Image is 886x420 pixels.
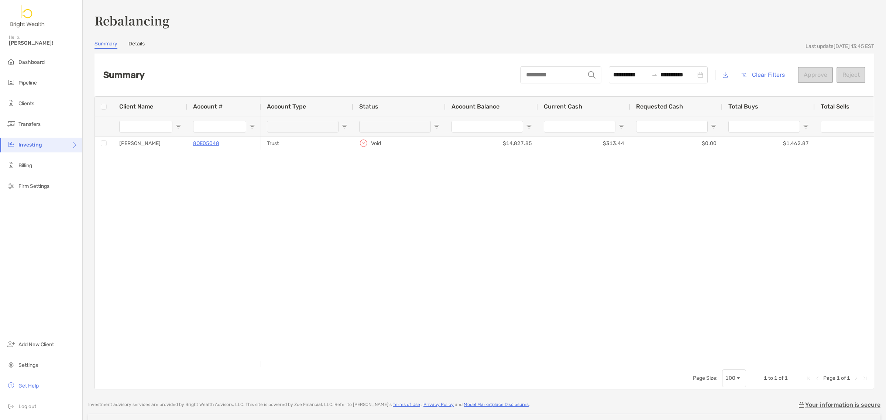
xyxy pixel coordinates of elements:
span: 1 [847,375,850,381]
span: 1 [764,375,767,381]
span: Settings [18,362,38,368]
img: add_new_client icon [7,340,16,348]
a: Terms of Use [393,402,420,407]
span: 1 [784,375,788,381]
img: icon status [359,139,368,148]
span: of [779,375,783,381]
img: firm-settings icon [7,181,16,190]
button: Open Filter Menu [175,124,181,130]
a: 8OE05048 [193,139,219,148]
img: billing icon [7,161,16,169]
img: button icon [741,73,746,77]
span: Log out [18,403,36,410]
input: Client Name Filter Input [119,121,172,132]
img: Zoe Logo [9,3,47,30]
span: Total Sells [821,103,849,110]
span: Account Type [267,103,306,110]
div: Last Page [862,375,868,381]
span: to [768,375,773,381]
input: Total Buys Filter Input [728,121,800,132]
div: Last update [DATE] 13:45 EST [806,43,874,49]
span: Investing [18,142,42,148]
img: clients icon [7,99,16,107]
span: Pipeline [18,80,37,86]
a: Model Marketplace Disclosures [464,402,529,407]
span: Billing [18,162,32,169]
span: Total Buys [728,103,758,110]
div: 100 [725,375,735,381]
span: Transfers [18,121,41,127]
span: [PERSON_NAME]! [9,40,78,46]
span: Account # [193,103,223,110]
div: $0.00 [630,137,722,150]
span: Client Name [119,103,153,110]
img: get-help icon [7,381,16,390]
span: swap-right [652,72,657,78]
span: Clients [18,100,34,107]
img: settings icon [7,360,16,369]
span: 1 [774,375,777,381]
button: Open Filter Menu [249,124,255,130]
button: Open Filter Menu [711,124,717,130]
div: First Page [806,375,811,381]
span: Firm Settings [18,183,49,189]
span: Requested Cash [636,103,683,110]
div: $14,827.85 [446,137,538,150]
span: of [841,375,846,381]
div: Trust [261,137,353,150]
img: transfers icon [7,119,16,128]
span: Account Balance [451,103,499,110]
p: Your information is secure [805,401,880,408]
h2: Summary [103,70,145,80]
div: [PERSON_NAME] [113,137,187,150]
div: Next Page [853,375,859,381]
span: Current Cash [544,103,582,110]
div: Page Size [722,369,746,387]
button: Open Filter Menu [618,124,624,130]
div: Previous Page [814,375,820,381]
p: Void [371,139,381,148]
span: to [652,72,657,78]
a: Privacy Policy [423,402,454,407]
div: $1,462.87 [722,137,815,150]
span: Status [359,103,378,110]
div: $313.44 [538,137,630,150]
a: Summary [95,41,117,49]
button: Open Filter Menu [526,124,532,130]
img: logout icon [7,402,16,410]
span: Page [823,375,835,381]
img: pipeline icon [7,78,16,87]
p: Investment advisory services are provided by Bright Wealth Advisors, LLC . This site is powered b... [88,402,530,407]
img: dashboard icon [7,57,16,66]
input: Current Cash Filter Input [544,121,615,132]
span: Add New Client [18,341,54,348]
button: Open Filter Menu [803,124,809,130]
span: 1 [837,375,840,381]
input: Account # Filter Input [193,121,246,132]
span: Dashboard [18,59,45,65]
img: input icon [588,71,595,79]
span: Get Help [18,383,39,389]
input: Requested Cash Filter Input [636,121,708,132]
input: Account Balance Filter Input [451,121,523,132]
a: Details [128,41,145,49]
img: investing icon [7,140,16,149]
div: Page Size: [693,375,718,381]
h3: Rebalancing [95,12,874,29]
button: Open Filter Menu [434,124,440,130]
button: Clear Filters [735,67,790,83]
button: Open Filter Menu [341,124,347,130]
